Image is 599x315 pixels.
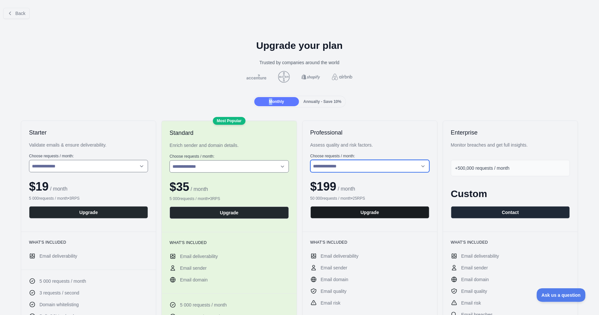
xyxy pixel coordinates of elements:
h2: Professional [310,129,429,136]
h2: Enterprise [451,129,570,136]
div: Assess quality and risk factors. [310,142,429,148]
div: Enrich sender and domain details. [170,142,289,149]
h2: Standard [170,129,289,137]
div: Monitor breaches and get full insights. [451,142,570,148]
label: Choose requests / month : [310,153,429,159]
iframe: Toggle Customer Support [537,288,586,302]
span: +500,000 requests / month [455,165,510,171]
label: Choose requests / month : [170,154,289,159]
